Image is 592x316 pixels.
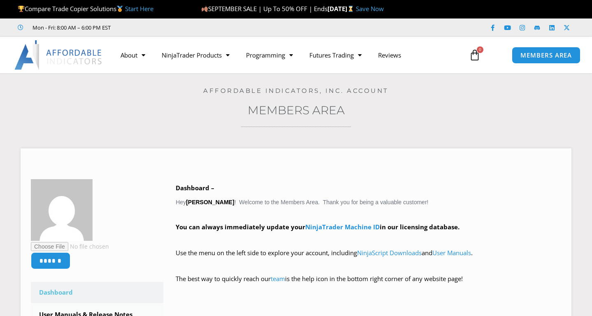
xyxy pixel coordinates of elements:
[512,47,580,64] a: MEMBERS AREA
[176,184,214,192] b: Dashboard –
[238,46,301,65] a: Programming
[112,46,462,65] nav: Menu
[31,282,163,303] a: Dashboard
[176,273,561,296] p: The best way to quickly reach our is the help icon in the bottom right corner of any website page!
[477,46,483,53] span: 0
[357,249,422,257] a: NinjaScript Downloads
[356,5,384,13] a: Save Now
[153,46,238,65] a: NinjaTrader Products
[305,223,380,231] a: NinjaTrader Machine ID
[117,6,123,12] img: 🥇
[327,5,356,13] strong: [DATE]
[30,23,111,32] span: Mon - Fri: 8:00 AM – 6:00 PM EST
[301,46,370,65] a: Futures Trading
[203,87,389,95] a: Affordable Indicators, Inc. Account
[176,223,460,231] strong: You can always immediately update your in our licensing database.
[14,40,103,70] img: LogoAI | Affordable Indicators – NinjaTrader
[186,199,234,205] strong: [PERSON_NAME]
[18,6,24,12] img: 🏆
[122,23,246,32] iframe: Customer reviews powered by Trustpilot
[18,5,153,13] span: Compare Trade Copier Solutions
[31,179,93,241] img: 7774f0f1bb55632638edecd4dbb8a8c496945227148e2ae18260579573f57b2e
[202,6,208,12] img: 🍂
[125,5,153,13] a: Start Here
[176,182,561,296] div: Hey ! Welcome to the Members Area. Thank you for being a valuable customer!
[432,249,471,257] a: User Manuals
[370,46,409,65] a: Reviews
[176,247,561,270] p: Use the menu on the left side to explore your account, including and .
[271,274,285,283] a: team
[348,6,354,12] img: ⌛
[457,43,493,67] a: 0
[248,103,345,117] a: Members Area
[112,46,153,65] a: About
[520,52,572,58] span: MEMBERS AREA
[201,5,327,13] span: SEPTEMBER SALE | Up To 50% OFF | Ends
